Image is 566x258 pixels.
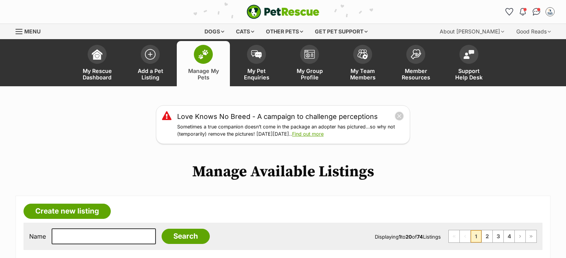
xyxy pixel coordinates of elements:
[186,68,220,81] span: Manage My Pets
[389,41,442,86] a: Member Resources
[24,28,41,35] span: Menu
[504,230,514,242] a: Page 4
[503,6,515,18] a: Favourites
[493,230,503,242] a: Page 3
[503,6,556,18] ul: Account quick links
[526,230,536,242] a: Last page
[231,24,259,39] div: Cats
[434,24,509,39] div: About [PERSON_NAME]
[133,68,167,81] span: Add a Pet Listing
[283,41,336,86] a: My Group Profile
[546,8,554,16] img: Megan Ostwald profile pic
[80,68,114,81] span: My Rescue Dashboard
[292,68,327,81] span: My Group Profile
[452,68,486,81] span: Support Help Desk
[399,68,433,81] span: Member Resources
[16,24,46,38] a: Menu
[336,41,389,86] a: My Team Members
[399,234,401,240] strong: 1
[395,111,404,121] button: close
[544,6,556,18] button: My account
[533,8,541,16] img: chat-41dd97257d64d25036548639549fe6c8038ab92f7586957e7f3b1b290dea8141.svg
[482,230,492,242] a: Page 2
[417,234,423,240] strong: 74
[517,6,529,18] button: Notifications
[145,49,156,60] img: add-pet-listing-icon-0afa8454b4691262ce3f59096e99ab1cd57d4a30225e0717b998d2c9b9846f56.svg
[177,123,404,138] p: Sometimes a true companion doesn’t come in the package an adopter has pictured…so why not (tempor...
[124,41,177,86] a: Add a Pet Listing
[230,41,283,86] a: My Pet Enquiries
[247,5,319,19] img: logo-e224e6f780fb5917bec1dbf3a21bbac754714ae5b6737aabdf751b685950b380.svg
[357,49,368,59] img: team-members-icon-5396bd8760b3fe7c0b43da4ab00e1e3bb1a5d9ba89233759b79545d2d3fc5d0d.svg
[511,24,556,39] div: Good Reads
[162,229,210,244] input: Search
[442,41,495,86] a: Support Help Desk
[304,50,315,59] img: group-profile-icon-3fa3cf56718a62981997c0bc7e787c4b2cf8bcc04b72c1350f741eb67cf2f40e.svg
[448,230,537,243] nav: Pagination
[29,233,46,240] label: Name
[460,230,470,242] span: Previous page
[310,24,373,39] div: Get pet support
[92,49,102,60] img: dashboard-icon-eb2f2d2d3e046f16d808141f083e7271f6b2e854fb5c12c21221c1fb7104beca.svg
[261,24,308,39] div: Other pets
[247,5,319,19] a: PetRescue
[198,49,209,59] img: manage-my-pets-icon-02211641906a0b7f246fdf0571729dbe1e7629f14944591b6c1af311fb30b64b.svg
[464,50,474,59] img: help-desk-icon-fdf02630f3aa405de69fd3d07c3f3aa587a6932b1a1747fa1d2bba05be0121f9.svg
[71,41,124,86] a: My Rescue Dashboard
[406,234,412,240] strong: 20
[251,50,262,59] img: pet-enquiries-icon-7e3ad2cf08bfb03b45e93fb7055b45f3efa6380592205ae92323e6603595dc1f.svg
[177,111,378,122] a: Love Knows No Breed - A campaign to challenge perceptions
[449,230,459,242] span: First page
[239,68,274,81] span: My Pet Enquiries
[346,68,380,81] span: My Team Members
[530,6,542,18] a: Conversations
[520,8,526,16] img: notifications-46538b983faf8c2785f20acdc204bb7945ddae34d4c08c2a6579f10ce5e182be.svg
[199,24,230,39] div: Dogs
[375,234,441,240] span: Displaying to of Listings
[471,230,481,242] span: Page 1
[410,49,421,59] img: member-resources-icon-8e73f808a243e03378d46382f2149f9095a855e16c252ad45f914b54edf8863c.svg
[24,204,111,219] a: Create new listing
[177,41,230,86] a: Manage My Pets
[292,131,324,137] a: Find out more
[515,230,525,242] a: Next page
